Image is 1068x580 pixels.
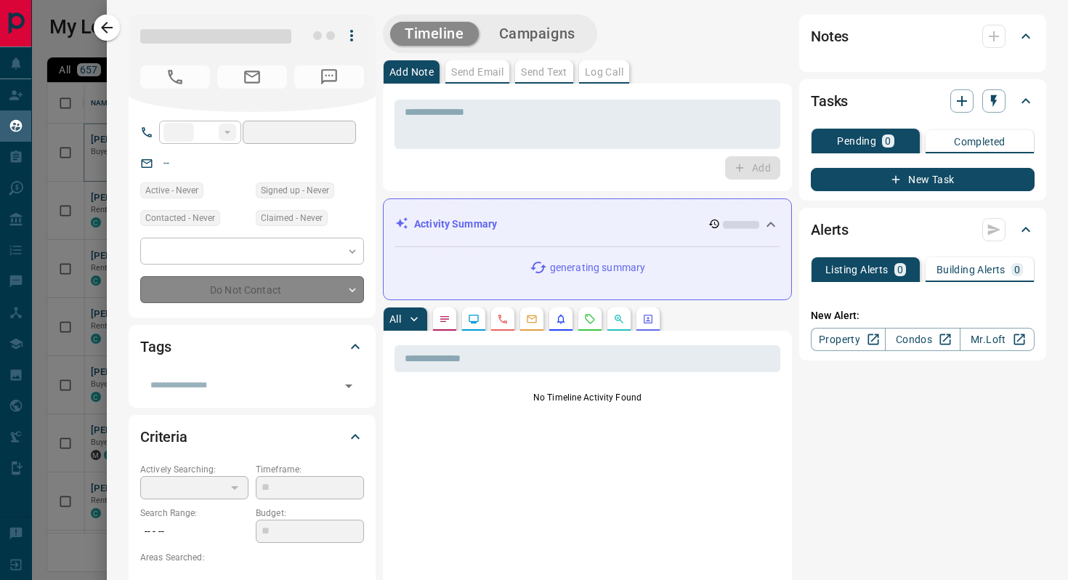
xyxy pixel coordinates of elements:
[526,313,538,325] svg: Emails
[885,328,960,351] a: Condos
[613,313,625,325] svg: Opportunities
[550,260,645,275] p: generating summary
[389,314,401,324] p: All
[395,391,780,404] p: No Timeline Activity Found
[140,463,248,476] p: Actively Searching:
[163,157,169,169] a: --
[294,65,364,89] span: No Number
[140,419,364,454] div: Criteria
[811,84,1035,118] div: Tasks
[584,313,596,325] svg: Requests
[1014,265,1020,275] p: 0
[936,265,1006,275] p: Building Alerts
[395,211,780,238] div: Activity Summary
[897,265,903,275] p: 0
[485,22,590,46] button: Campaigns
[145,211,215,225] span: Contacted - Never
[414,217,497,232] p: Activity Summary
[811,168,1035,191] button: New Task
[256,463,364,476] p: Timeframe:
[140,335,171,358] h2: Tags
[140,276,364,303] div: Do Not Contact
[145,183,198,198] span: Active - Never
[497,313,509,325] svg: Calls
[389,67,434,77] p: Add Note
[960,328,1035,351] a: Mr.Loft
[390,22,479,46] button: Timeline
[811,89,848,113] h2: Tasks
[261,183,329,198] span: Signed up - Never
[555,313,567,325] svg: Listing Alerts
[642,313,654,325] svg: Agent Actions
[811,218,849,241] h2: Alerts
[339,376,359,396] button: Open
[140,425,187,448] h2: Criteria
[811,328,886,351] a: Property
[261,211,323,225] span: Claimed - Never
[468,313,480,325] svg: Lead Browsing Activity
[954,137,1006,147] p: Completed
[439,313,450,325] svg: Notes
[140,507,248,520] p: Search Range:
[811,308,1035,323] p: New Alert:
[811,19,1035,54] div: Notes
[140,65,210,89] span: No Number
[837,136,876,146] p: Pending
[140,329,364,364] div: Tags
[811,25,849,48] h2: Notes
[217,65,287,89] span: No Email
[256,507,364,520] p: Budget:
[811,212,1035,247] div: Alerts
[140,520,248,544] p: -- - --
[140,551,364,564] p: Areas Searched:
[885,136,891,146] p: 0
[825,265,889,275] p: Listing Alerts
